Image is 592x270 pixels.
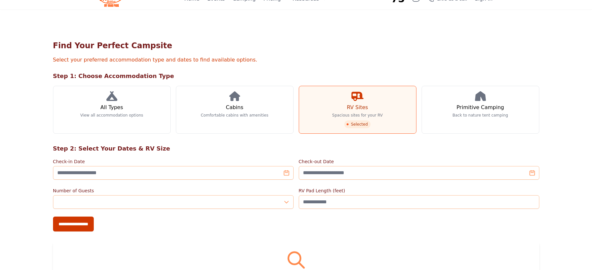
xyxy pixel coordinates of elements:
h3: RV Sites [347,104,368,111]
a: Cabins Comfortable cabins with amenities [176,86,294,134]
h2: Step 1: Choose Accommodation Type [53,72,539,81]
h3: Primitive Camping [457,104,504,111]
h3: Cabins [226,104,243,111]
a: RV Sites Spacious sites for your RV Selected [299,86,416,134]
h1: Find Your Perfect Campsite [53,40,539,51]
p: Spacious sites for your RV [332,113,382,118]
a: All Types View all accommodation options [53,86,171,134]
p: Select your preferred accommodation type and dates to find available options. [53,56,539,64]
p: View all accommodation options [80,113,143,118]
label: Number of Guests [53,187,294,194]
p: Back to nature tent camping [453,113,508,118]
span: Selected [344,120,370,128]
label: Check-out Date [299,158,539,165]
a: Primitive Camping Back to nature tent camping [422,86,539,134]
h3: All Types [100,104,123,111]
label: Check-in Date [53,158,294,165]
p: Comfortable cabins with amenities [201,113,268,118]
h2: Step 2: Select Your Dates & RV Size [53,144,539,153]
label: RV Pad Length (feet) [299,187,539,194]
